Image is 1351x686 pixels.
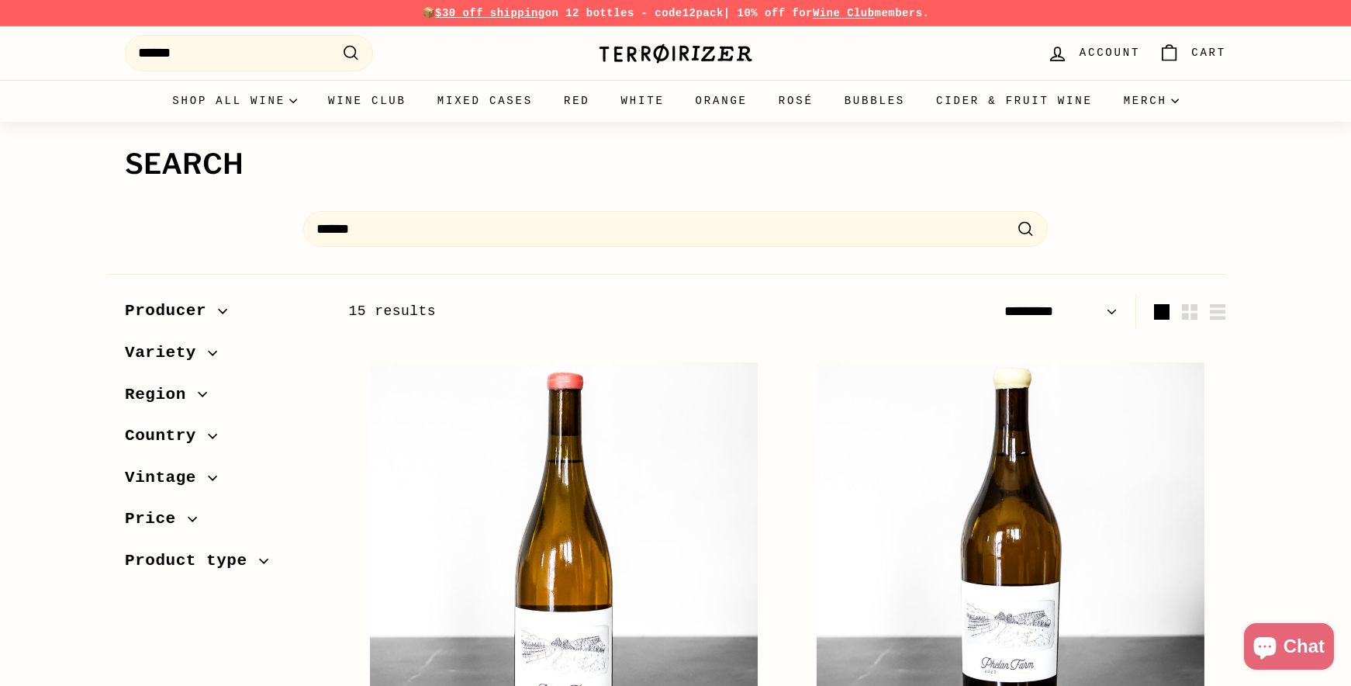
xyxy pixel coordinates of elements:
[921,80,1108,122] a: Cider & Fruit Wine
[94,80,1257,122] div: Primary
[125,548,259,574] span: Product type
[125,465,208,491] span: Vintage
[606,80,680,122] a: White
[829,80,921,122] a: Bubbles
[125,461,323,503] button: Vintage
[125,149,1226,180] h1: Search
[1149,30,1235,76] a: Cart
[1191,44,1226,61] span: Cart
[548,80,606,122] a: Red
[157,80,313,122] summary: Shop all wine
[125,294,323,336] button: Producer
[125,544,323,586] button: Product type
[435,7,545,19] span: $30 off shipping
[125,506,188,532] span: Price
[813,7,875,19] a: Wine Club
[125,336,323,378] button: Variety
[125,419,323,461] button: Country
[125,502,323,544] button: Price
[125,5,1226,22] p: 📦 on 12 bottles - code | 10% off for members.
[1239,623,1339,674] inbox-online-store-chat: Shopify online store chat
[1108,80,1194,122] summary: Merch
[1038,30,1149,76] a: Account
[680,80,763,122] a: Orange
[1080,44,1140,61] span: Account
[125,340,208,366] span: Variety
[125,382,198,408] span: Region
[125,378,323,420] button: Region
[125,298,218,324] span: Producer
[313,80,422,122] a: Wine Club
[682,7,724,19] strong: 12pack
[422,80,548,122] a: Mixed Cases
[348,300,787,323] div: 15 results
[763,80,829,122] a: Rosé
[125,423,208,449] span: Country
